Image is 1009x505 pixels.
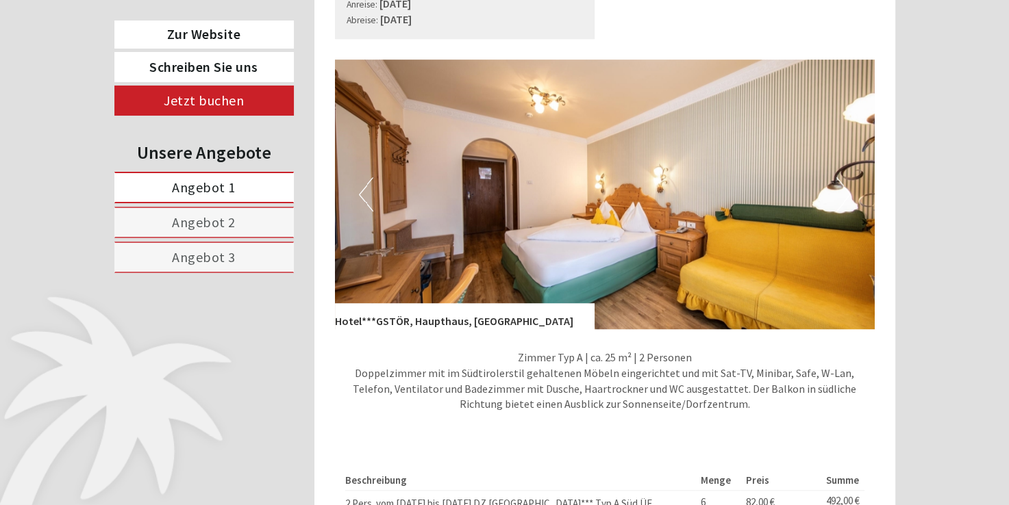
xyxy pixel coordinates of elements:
[740,470,821,490] th: Preis
[335,60,875,329] img: image
[359,177,373,211] button: Previous
[172,213,236,231] span: Angebot 2
[172,248,236,266] span: Angebot 3
[451,354,540,385] button: Senden
[836,177,851,211] button: Next
[347,14,378,26] small: Abreise:
[172,179,236,196] span: Angebot 1
[695,470,740,490] th: Menge
[114,86,294,116] a: Jetzt buchen
[21,66,211,76] small: 20:16
[114,140,294,165] div: Unsere Angebote
[114,52,294,82] a: Schreiben Sie uns
[345,470,695,490] th: Beschreibung
[821,470,864,490] th: Summe
[380,12,412,26] b: [DATE]
[335,303,594,329] div: Hotel***GSTÖR, Haupthaus, [GEOGRAPHIC_DATA]
[10,37,218,79] div: Guten Tag, wie können wir Ihnen helfen?
[114,21,294,49] a: Zur Website
[238,10,303,34] div: Dienstag
[335,350,875,412] p: Zimmer Typ A | ca. 25 m² | 2 Personen Doppelzimmer mit im Südtirolerstil gehaltenen Möbeln einger...
[21,40,211,51] div: PALMENGARTEN Hotel GSTÖR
